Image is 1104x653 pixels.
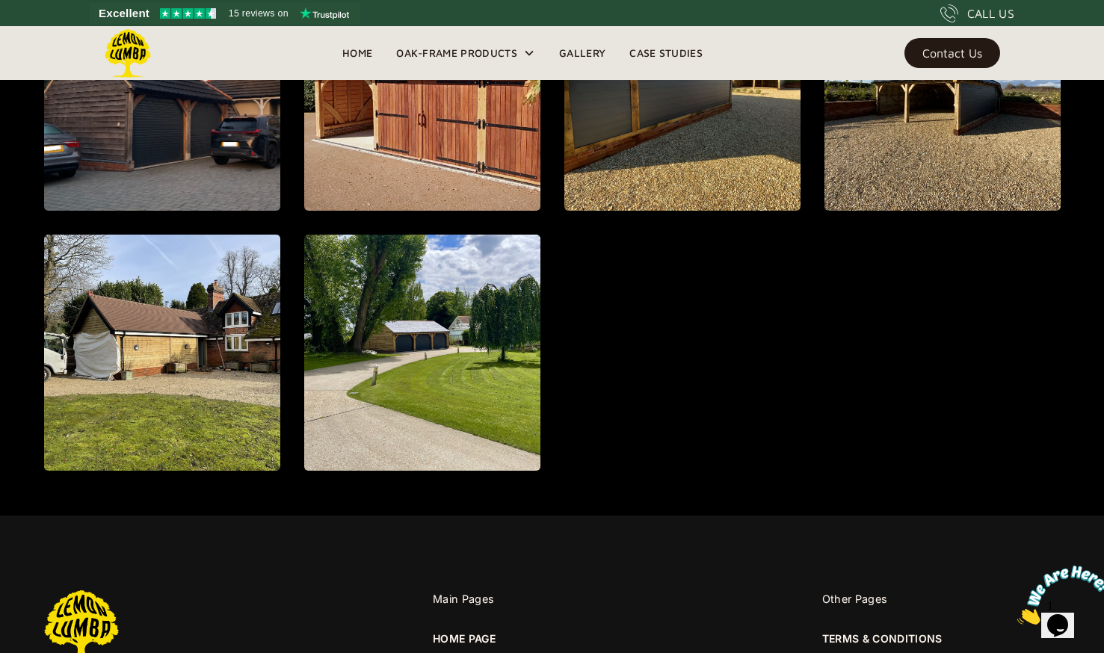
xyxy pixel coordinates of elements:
[922,48,982,58] div: Contact Us
[304,235,540,471] a: open lightbox
[330,42,384,64] a: Home
[300,7,349,19] img: Trustpilot logo
[967,4,1014,22] div: CALL US
[6,6,12,19] span: 1
[44,235,280,471] a: open lightbox
[940,4,1014,22] a: CALL US
[822,590,1061,608] div: Other Pages
[384,26,547,80] div: Oak-Frame Products
[6,6,99,65] img: Chat attention grabber
[90,3,360,24] a: See Lemon Lumba reviews on Trustpilot
[160,8,216,19] img: Trustpilot 4.5 stars
[229,4,289,22] span: 15 reviews on
[433,631,496,647] a: HOME PAGE
[547,42,617,64] a: Gallery
[904,38,1000,68] a: Contact Us
[99,4,149,22] span: Excellent
[617,42,715,64] a: Case Studies
[1011,560,1104,631] iframe: chat widget
[822,631,943,647] a: TERMS & CONDITIONS
[433,590,671,608] div: Main Pages
[396,44,517,62] div: Oak-Frame Products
